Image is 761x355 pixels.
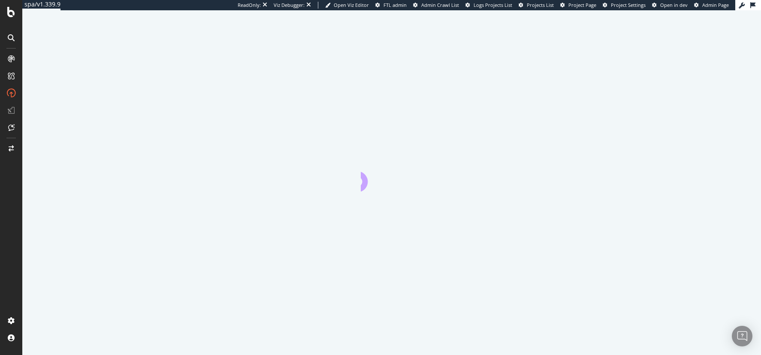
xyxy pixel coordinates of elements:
[334,2,369,8] span: Open Viz Editor
[702,2,729,8] span: Admin Page
[660,2,688,8] span: Open in dev
[732,326,752,346] div: Open Intercom Messenger
[611,2,646,8] span: Project Settings
[238,2,261,9] div: ReadOnly:
[560,2,596,9] a: Project Page
[361,161,423,191] div: animation
[274,2,305,9] div: Viz Debugger:
[413,2,459,9] a: Admin Crawl List
[421,2,459,8] span: Admin Crawl List
[474,2,512,8] span: Logs Projects List
[384,2,407,8] span: FTL admin
[465,2,512,9] a: Logs Projects List
[603,2,646,9] a: Project Settings
[568,2,596,8] span: Project Page
[694,2,729,9] a: Admin Page
[652,2,688,9] a: Open in dev
[527,2,554,8] span: Projects List
[375,2,407,9] a: FTL admin
[519,2,554,9] a: Projects List
[325,2,369,9] a: Open Viz Editor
